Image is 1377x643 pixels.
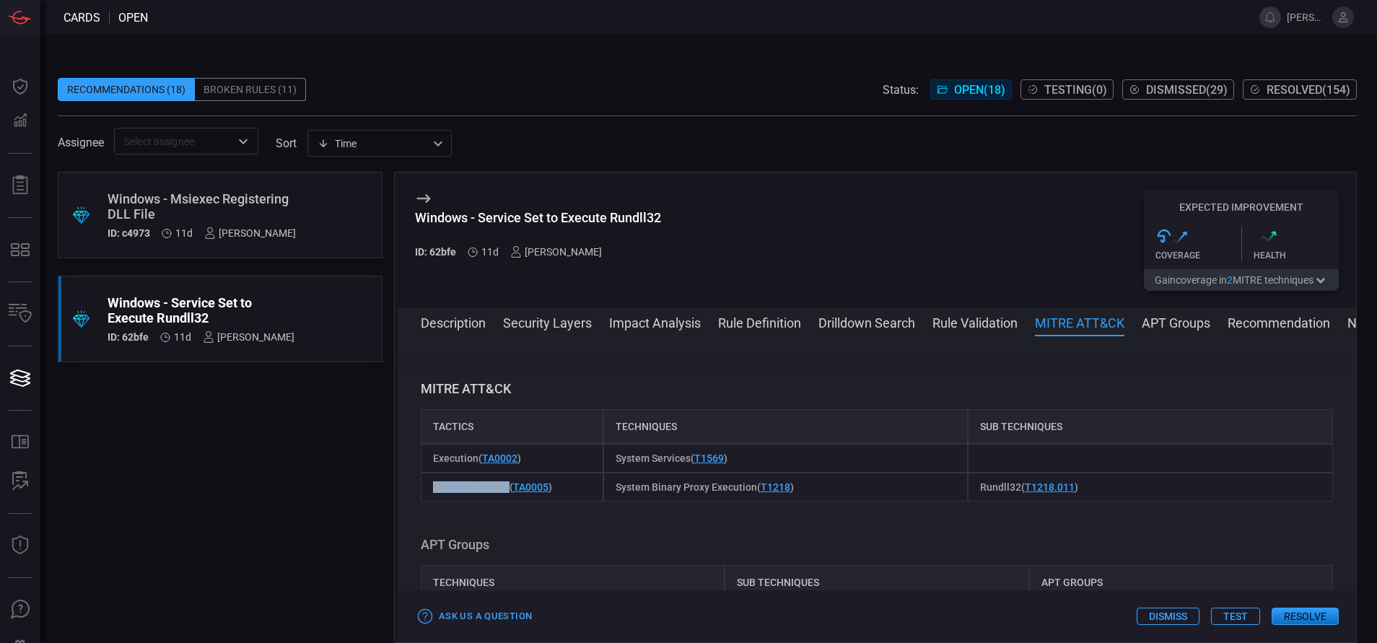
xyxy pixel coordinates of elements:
[1254,250,1339,261] div: Health
[118,132,230,150] input: Select assignee
[233,131,253,152] button: Open
[433,481,552,493] span: Defense Evasion ( )
[616,452,727,464] span: System Services ( )
[616,481,794,493] span: System Binary Proxy Execution ( )
[1142,313,1210,331] button: APT Groups
[761,481,790,493] a: T1218
[108,227,150,239] h5: ID: c4973
[118,11,148,25] span: open
[318,136,429,151] div: Time
[421,536,1333,554] h3: APT Groups
[1272,608,1339,625] button: Resolve
[3,464,38,499] button: ALERT ANALYSIS
[3,592,38,627] button: Ask Us A Question
[718,313,801,331] button: Rule Definition
[1287,12,1326,23] span: [PERSON_NAME].[PERSON_NAME]
[1155,250,1241,261] div: Coverage
[883,83,919,97] span: Status:
[954,83,1005,97] span: Open ( 18 )
[1243,79,1357,100] button: Resolved(154)
[694,452,724,464] a: T1569
[1211,608,1260,625] button: Test
[174,331,191,343] span: Aug 10, 2025 9:09 AM
[1146,83,1228,97] span: Dismissed ( 29 )
[3,168,38,203] button: Reports
[980,481,1078,493] span: Rundll32 ( )
[609,313,701,331] button: Impact Analysis
[1029,565,1333,600] div: APT Groups
[415,246,456,258] h5: ID: 62bfe
[3,297,38,331] button: Inventory
[1144,201,1339,213] h5: Expected Improvement
[108,191,296,222] div: Windows - Msiexec Registering DLL File
[415,605,535,628] button: Ask Us a Question
[1228,313,1330,331] button: Recommendation
[510,246,602,258] div: [PERSON_NAME]
[3,425,38,460] button: Rule Catalog
[3,528,38,563] button: Threat Intelligence
[3,361,38,395] button: Cards
[421,313,486,331] button: Description
[3,104,38,139] button: Detections
[603,409,969,444] div: Techniques
[64,11,100,25] span: Cards
[818,313,915,331] button: Drilldown Search
[415,210,661,225] div: Windows - Service Set to Execute Rundll32
[108,331,149,343] h5: ID: 62bfe
[276,136,297,150] label: sort
[1044,83,1107,97] span: Testing ( 0 )
[204,227,296,239] div: [PERSON_NAME]
[482,452,517,464] a: TA0002
[1267,83,1350,97] span: Resolved ( 154 )
[1020,79,1114,100] button: Testing(0)
[3,232,38,267] button: MITRE - Detection Posture
[1227,274,1233,286] span: 2
[1122,79,1234,100] button: Dismissed(29)
[108,295,294,325] div: Windows - Service Set to Execute Rundll32
[195,78,306,101] div: Broken Rules (11)
[433,452,521,464] span: Execution ( )
[481,246,499,258] span: Aug 10, 2025 9:09 AM
[1025,481,1075,493] a: T1218.011
[421,409,603,444] div: Tactics
[203,331,294,343] div: [PERSON_NAME]
[513,481,548,493] a: TA0005
[1035,313,1124,331] button: MITRE ATT&CK
[968,409,1333,444] div: Sub Techniques
[930,79,1012,100] button: Open(18)
[1144,269,1339,291] button: Gaincoverage in2MITRE techniques
[421,565,725,600] div: Techniques
[175,227,193,239] span: Aug 10, 2025 9:10 AM
[932,313,1018,331] button: Rule Validation
[3,69,38,104] button: Dashboard
[58,136,104,149] span: Assignee
[1137,608,1199,625] button: Dismiss
[421,380,1333,398] h3: MITRE ATT&CK
[503,313,592,331] button: Security Layers
[725,565,1028,600] div: Sub techniques
[58,78,195,101] div: Recommendations (18)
